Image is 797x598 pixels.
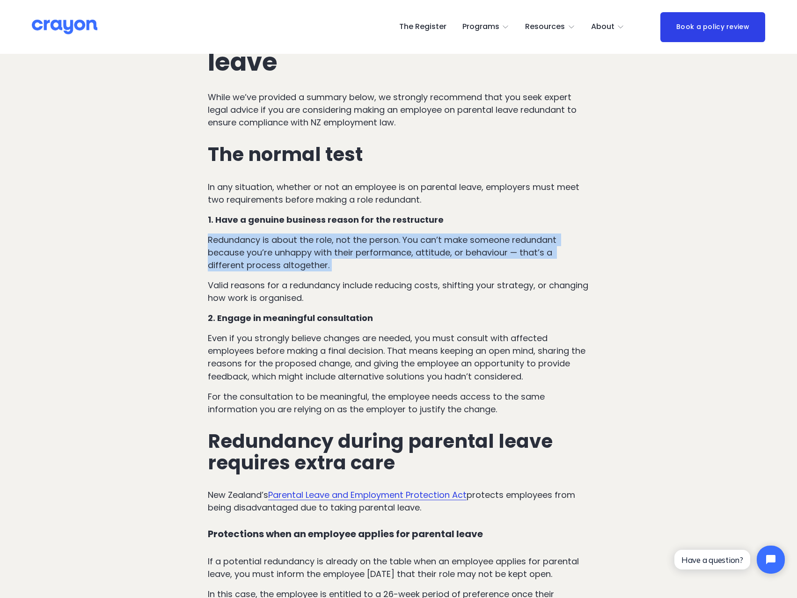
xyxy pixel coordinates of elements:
[208,144,589,165] h3: The normal test
[525,20,575,35] a: folder dropdown
[208,390,589,416] p: For the consultation to be meaningful, the employee needs access to the same information you are ...
[208,91,589,129] p: While we’ve provided a summary below, we strongly recommend that you seek expert legal advice if ...
[208,214,444,226] strong: 1. Have a genuine business reason for the restructure
[208,312,373,324] strong: 2. Engage in meaningful consultation
[591,20,614,34] span: About
[399,20,446,35] a: The Register
[525,20,565,34] span: Resources
[591,20,625,35] a: folder dropdown
[268,489,467,501] a: Parental Leave and Employment Protection Act
[208,181,589,206] p: In any situation, whether or not an employee is on parental leave, employers must meet two requir...
[208,279,589,304] p: Valid reasons for a redundancy include reducing costs, shifting your strategy, or changing how wo...
[208,529,589,540] h4: Protections when an employee applies for parental leave
[208,430,589,474] h3: Redundancy during parental leave requires extra care
[462,20,510,35] a: folder dropdown
[32,19,97,35] img: Crayon
[462,20,499,34] span: Programs
[660,12,765,42] a: Book a policy review
[666,538,793,582] iframe: Tidio Chat
[208,233,589,271] p: Redundancy is about the role, not the person. You can’t make someone redundant because you’re unh...
[208,555,589,580] p: If a potential redundancy is already on the table when an employee applies for parental leave, yo...
[208,489,589,514] p: New Zealand’s protects employees from being disadvantaged due to taking parental leave.
[208,332,589,382] p: Even if you strongly believe changes are needed, you must consult with affected employees before ...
